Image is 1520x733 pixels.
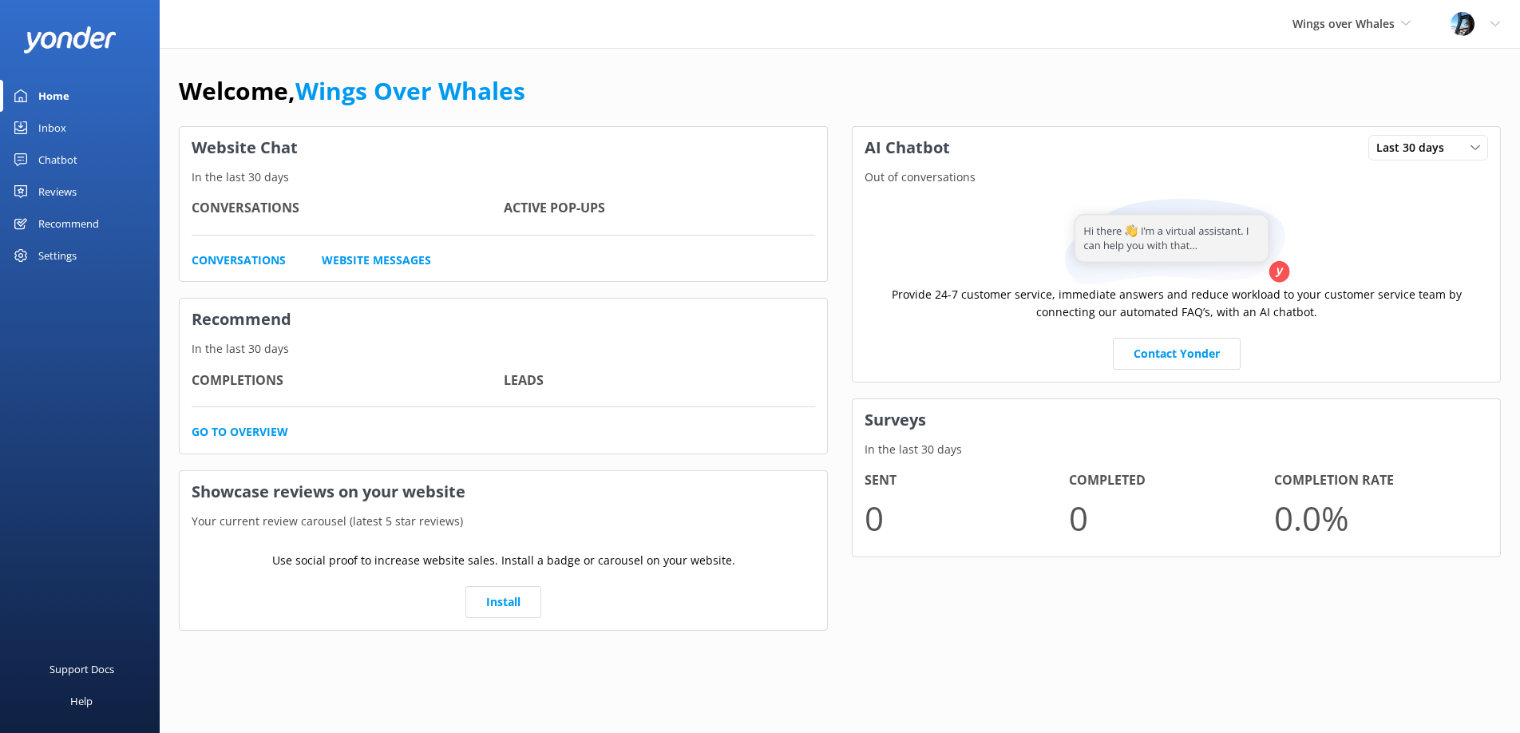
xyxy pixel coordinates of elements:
h4: Completion Rate [1274,470,1478,491]
p: 0 [865,491,1069,545]
div: Support Docs [49,653,114,685]
h3: Showcase reviews on your website [180,471,827,513]
p: Your current review carousel (latest 5 star reviews) [180,513,827,530]
h3: Surveys [853,399,1500,441]
h3: Website Chat [180,127,827,168]
p: In the last 30 days [180,340,827,358]
h4: Leads [504,370,816,391]
div: Home [38,80,69,112]
img: 145-1635463833.jpg [1451,12,1474,36]
h4: Sent [865,470,1069,491]
a: Website Messages [322,252,431,269]
a: Conversations [192,252,286,269]
img: yonder-white-logo.png [24,26,116,53]
span: Wings over Whales [1292,16,1395,31]
div: Recommend [38,208,99,240]
div: Reviews [38,176,77,208]
a: Wings Over Whales [295,74,525,107]
p: In the last 30 days [180,168,827,186]
p: Provide 24-7 customer service, immediate answers and reduce workload to your customer service tea... [865,286,1488,322]
p: Use social proof to increase website sales. Install a badge or carousel on your website. [272,552,735,569]
p: In the last 30 days [853,441,1500,458]
a: Install [465,586,541,618]
span: Last 30 days [1376,139,1454,157]
p: 0 [1069,491,1273,545]
h4: Completions [192,370,504,391]
div: Chatbot [38,144,77,176]
p: Out of conversations [853,168,1500,186]
a: Go to overview [192,423,288,441]
h4: Conversations [192,198,504,219]
p: 0.0 % [1274,491,1478,545]
div: Help [70,685,93,717]
div: Settings [38,240,77,271]
h1: Welcome, [179,72,525,110]
div: Inbox [38,112,66,144]
img: assistant... [1061,199,1292,286]
h4: Active Pop-ups [504,198,816,219]
a: Contact Yonder [1113,338,1241,370]
h4: Completed [1069,470,1273,491]
h3: AI Chatbot [853,127,962,168]
h3: Recommend [180,299,827,340]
